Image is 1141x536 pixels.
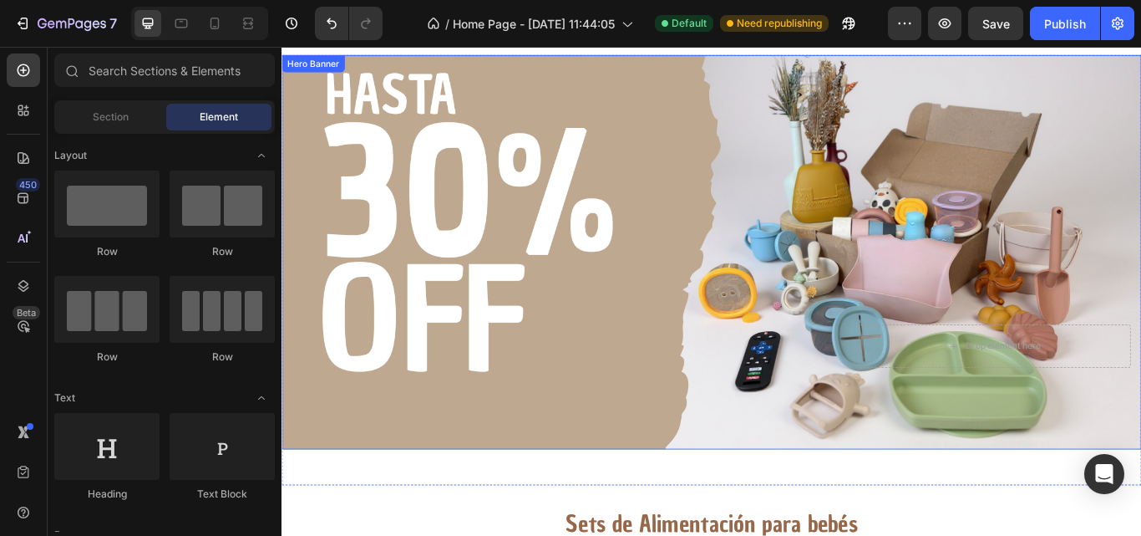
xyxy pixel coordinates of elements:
[968,7,1023,40] button: Save
[54,148,87,163] span: Layout
[93,110,129,125] span: Section
[54,54,275,87] input: Search Sections & Elements
[248,385,275,411] span: Toggle open
[315,7,383,40] div: Undo/Redo
[797,343,885,356] div: Drop element here
[13,306,40,319] div: Beta
[200,110,238,125] span: Element
[1084,454,1124,494] div: Open Intercom Messenger
[453,15,615,33] span: Home Page - [DATE] 11:44:05
[1030,7,1100,40] button: Publish
[1044,15,1086,33] div: Publish
[170,244,275,259] div: Row
[737,16,822,31] span: Need republishing
[170,350,275,365] div: Row
[281,47,1141,536] iframe: Design area
[672,16,707,31] span: Default
[54,244,160,259] div: Row
[445,15,449,33] span: /
[7,7,124,40] button: 7
[170,487,275,502] div: Text Block
[54,487,160,502] div: Heading
[54,350,160,365] div: Row
[109,13,117,33] p: 7
[3,13,70,28] div: Hero Banner
[982,17,1010,31] span: Save
[16,178,40,191] div: 450
[248,142,275,169] span: Toggle open
[54,391,75,406] span: Text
